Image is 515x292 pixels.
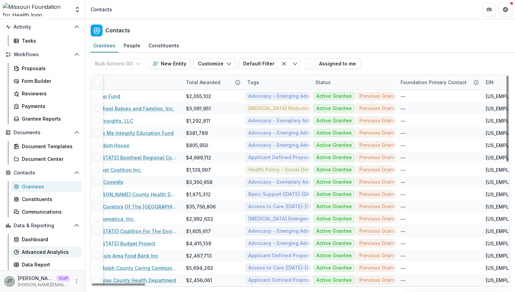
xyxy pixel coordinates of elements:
span: Advocacy - Emerging Advocates ([DATE]-[DATE]) [248,93,363,99]
span: Data & Reporting [14,223,71,229]
div: $3,091,951 [186,105,211,112]
span: Advocacy - Emerging Advocates ([DATE]-[DATE]) [248,241,363,246]
div: -- [401,142,405,149]
div: Tags [243,75,311,90]
div: -- [401,105,405,112]
div: Tags [243,79,263,86]
a: People [121,39,143,52]
div: Grantees [91,41,118,50]
div: $2,456,061 [186,277,212,284]
div: Grantee Reports [22,115,77,122]
a: Communications [11,206,82,217]
span: Previous Grantee [359,253,401,259]
button: Open Data & Reporting [3,220,82,231]
button: New Entity [148,58,191,69]
a: [US_STATE] Bootheel Regional Consortium Incorporated [92,154,178,161]
span: Active Grantee [316,265,352,271]
a: Form Builder [11,75,82,87]
span: Advocacy - Exemplary Advocates ([DATE]-[DATE]) [248,179,365,185]
span: Active Grantee [316,155,352,160]
div: -- [401,154,405,161]
span: Previous Grantee [359,216,401,222]
div: Status [311,79,335,86]
div: $1,875,312 [186,191,211,198]
div: Total Awarded [182,75,243,90]
span: Active Grantee [316,130,352,136]
span: Advocacy - Emerging Advocates ([DATE]-[DATE]) [248,130,363,136]
div: Foundation Primary Contact [396,75,482,90]
span: [MEDICAL_DATA] Emergency Fund (2020) [248,216,345,222]
button: More [73,277,81,286]
div: $1,605,617 [186,228,211,235]
a: [US_STATE] Budget Project [92,240,155,247]
span: Active Grantee [316,204,352,210]
div: -- [401,93,405,100]
span: Previous Grantee [359,155,401,160]
button: Open Workflows [3,49,82,60]
div: -- [401,264,405,272]
span: Active Grantee [316,106,352,111]
span: Previous Grantee [359,167,401,173]
span: Active Grantee [316,118,352,124]
span: Advocacy - Exemplary Advocates ([DATE]-[DATE]) [248,118,365,124]
span: Applicant Defined Proposal ([DATE]-[DATE]) - Cardiovascular and [MEDICAL_DATA] Prevention [248,277,470,283]
span: Previous Grantee [359,106,401,111]
span: Access to Care ([DATE]-[DATE]) - Reimagining Approaches ([DATE]-[DATE]) [248,204,424,210]
a: Kingdom House [92,142,129,149]
button: Bulk Actions (0) [91,58,145,69]
div: -- [401,179,405,186]
button: Get Help [499,3,512,16]
span: [MEDICAL_DATA] Reduction Initiative - Capacity Building [248,106,381,111]
div: $2,992,632 [186,215,213,222]
div: Data Report [22,261,77,268]
span: Activity [14,24,71,30]
div: Reviewers [22,90,77,97]
h2: Contacts [105,27,130,34]
div: Document Templates [22,143,77,150]
span: Previous Grantee [359,228,401,234]
div: -- [401,215,405,222]
img: Missouri Foundation for Health logo [3,3,70,16]
span: Applicant Defined Proposal ([DATE]-[DATE]) - Access to Care - Enhancing Health of Children [248,155,468,160]
div: Tasks [22,37,77,44]
button: Default Filter [239,58,279,69]
span: Active Grantee [316,93,352,99]
button: Partners [482,3,496,16]
div: -- [401,240,405,247]
div: $4,689,112 [186,154,211,161]
a: Document Templates [11,141,82,152]
a: The Curators Of The [GEOGRAPHIC_DATA][US_STATE] [92,203,178,210]
div: $3,350,658 [186,179,213,186]
span: Previous Grantee [359,191,401,197]
span: Active Grantee [316,228,352,234]
div: $2,467,713 [186,252,212,259]
span: Previous Grantee [359,241,401,246]
div: $805,950 [186,142,208,149]
div: Foundation Primary Contact [396,79,471,86]
a: Payments [11,101,82,112]
div: -- [401,129,405,137]
div: Joyce N Temelio [7,279,12,283]
span: Documents [14,130,71,136]
div: Proposals [22,65,77,72]
div: -- [401,117,405,124]
button: Assigned to me [306,58,360,69]
div: Contacts [91,6,112,13]
a: Randolph County Caring Community Inc [92,264,178,272]
div: Communications [22,208,77,215]
div: EIN [482,79,498,86]
button: Open Documents [3,127,82,138]
div: Status [311,75,396,90]
a: Dashboard [11,234,82,245]
div: -- [401,166,405,173]
p: [PERSON_NAME][EMAIL_ADDRESS][DOMAIN_NAME] [18,282,70,288]
div: Entity [80,75,182,90]
p: Staff [57,275,70,281]
span: Previous Grantee [359,130,401,136]
button: Open Activity [3,21,82,32]
a: Promo Fund [92,93,120,100]
span: Basic Support ([DATE]-[DATE]) - Health Departments [248,191,372,197]
div: Advanced Analytics [22,248,77,256]
span: Previous Grantee [359,204,401,210]
div: People [121,41,143,50]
